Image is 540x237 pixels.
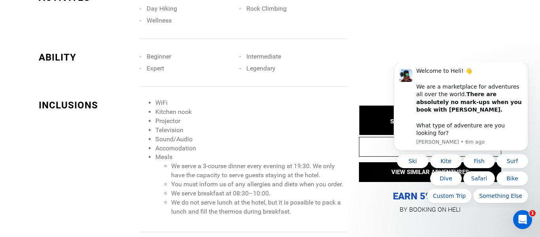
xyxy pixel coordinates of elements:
[45,126,90,140] button: Quick reply: Custom Trip
[155,108,347,117] li: Kitchen nook
[147,53,171,60] span: Beginner
[39,51,134,64] div: ABILITY
[155,135,347,144] li: Sound/Audio
[155,99,347,108] li: WiFi
[359,111,501,203] p: EARN 5% CREDIT
[34,28,140,50] b: There are absolutely no mark-ups when you book with [PERSON_NAME].
[359,137,501,157] button: REQUEST TO BOOK
[115,91,146,105] button: Quick reply: Surf
[147,64,164,72] span: Expert
[171,180,347,189] li: You must inform us of any allergies and diets when you order.
[12,91,146,140] div: Quick reply options
[382,63,540,208] iframe: Intercom notifications message
[48,108,80,123] button: Quick reply: Dive
[513,210,532,229] iframe: Intercom live chat
[147,5,177,12] span: Day Hiking
[115,108,146,123] button: Quick reply: Bike
[529,210,536,216] span: 1
[34,4,140,74] div: Welcome to Heli! 👋 We are a marketplace for adventures all over the world. What type of adventure...
[155,144,347,153] li: Accomodation
[359,162,501,182] button: VIEW SIMILAR ADVENTURES
[246,5,287,12] span: Rock Climbing
[155,153,347,216] li: Meals
[171,162,347,180] li: We serve a 3-course dinner every evening at 19:30. We only have the capacity to serve guests stay...
[34,4,140,74] div: Message content
[246,64,276,72] span: Legendary
[81,108,113,123] button: Quick reply: Safari
[18,6,30,19] img: Profile image for Carl
[15,91,47,105] button: Quick reply: Ski
[91,126,146,140] button: Quick reply: Something Else
[171,198,347,216] li: We do not serve lunch at the hotel, but it is possible to pack a lunch and fill the thermos durin...
[48,91,80,105] button: Quick reply: Kite
[246,53,281,60] span: Intermediate
[34,76,140,83] p: Message from Carl, sent 6m ago
[155,126,347,135] li: Television
[39,99,134,112] div: INCLUSIONS
[81,91,113,105] button: Quick reply: Fish
[147,17,172,24] span: Wellness
[171,189,347,198] li: We serve breakfast at 08:30–10:00.
[359,204,501,215] p: BY BOOKING ON HELI
[155,117,347,126] li: Projector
